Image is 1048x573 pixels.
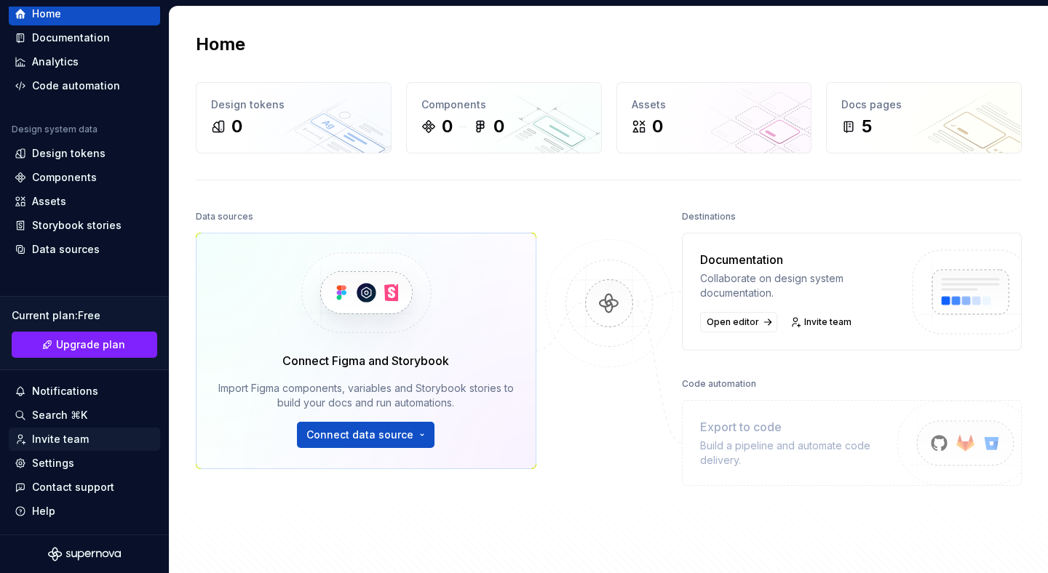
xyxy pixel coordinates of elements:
[9,476,160,499] button: Contact support
[48,547,121,561] svg: Supernova Logo
[231,115,242,138] div: 0
[862,115,872,138] div: 5
[32,456,74,470] div: Settings
[32,242,100,257] div: Data sources
[493,115,504,138] div: 0
[682,207,736,227] div: Destinations
[32,408,87,422] div: Search ⌘K
[32,194,66,209] div: Assets
[9,452,160,475] a: Settings
[32,504,55,518] div: Help
[32,218,122,233] div: Storybook stories
[12,124,98,135] div: Design system data
[700,251,897,268] div: Documentation
[196,207,253,227] div: Data sources
[9,500,160,523] button: Help
[32,31,110,45] div: Documentation
[56,337,125,352] span: Upgrade plan
[9,380,160,403] button: Notifications
[9,2,160,25] a: Home
[32,170,97,185] div: Components
[32,480,114,494] div: Contact support
[421,97,587,112] div: Components
[9,238,160,261] a: Data sources
[196,33,245,56] h2: Home
[32,7,61,21] div: Home
[32,432,89,446] div: Invite team
[32,384,98,398] div: Notifications
[700,438,897,468] div: Build a pipeline and automate code delivery.
[9,428,160,451] a: Invite team
[841,97,1007,112] div: Docs pages
[700,418,897,436] div: Export to code
[32,55,79,69] div: Analytics
[9,142,160,165] a: Design tokens
[682,374,756,394] div: Code automation
[9,404,160,427] button: Search ⌘K
[707,316,759,328] span: Open editor
[12,332,157,358] a: Upgrade plan
[9,214,160,237] a: Storybook stories
[12,308,157,323] div: Current plan : Free
[406,82,602,153] a: Components00
[32,79,120,93] div: Code automation
[616,82,812,153] a: Assets0
[306,428,413,442] span: Connect data source
[32,146,106,161] div: Design tokens
[804,316,851,328] span: Invite team
[211,97,376,112] div: Design tokens
[652,115,663,138] div: 0
[9,166,160,189] a: Components
[632,97,797,112] div: Assets
[9,50,160,73] a: Analytics
[786,312,858,332] a: Invite team
[282,352,449,369] div: Connect Figma and Storybook
[442,115,453,138] div: 0
[217,381,515,410] div: Import Figma components, variables and Storybook stories to build your docs and run automations.
[9,190,160,213] a: Assets
[700,312,777,332] a: Open editor
[9,74,160,97] a: Code automation
[700,271,897,300] div: Collaborate on design system documentation.
[826,82,1022,153] a: Docs pages5
[196,82,392,153] a: Design tokens0
[9,26,160,49] a: Documentation
[297,422,434,448] button: Connect data source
